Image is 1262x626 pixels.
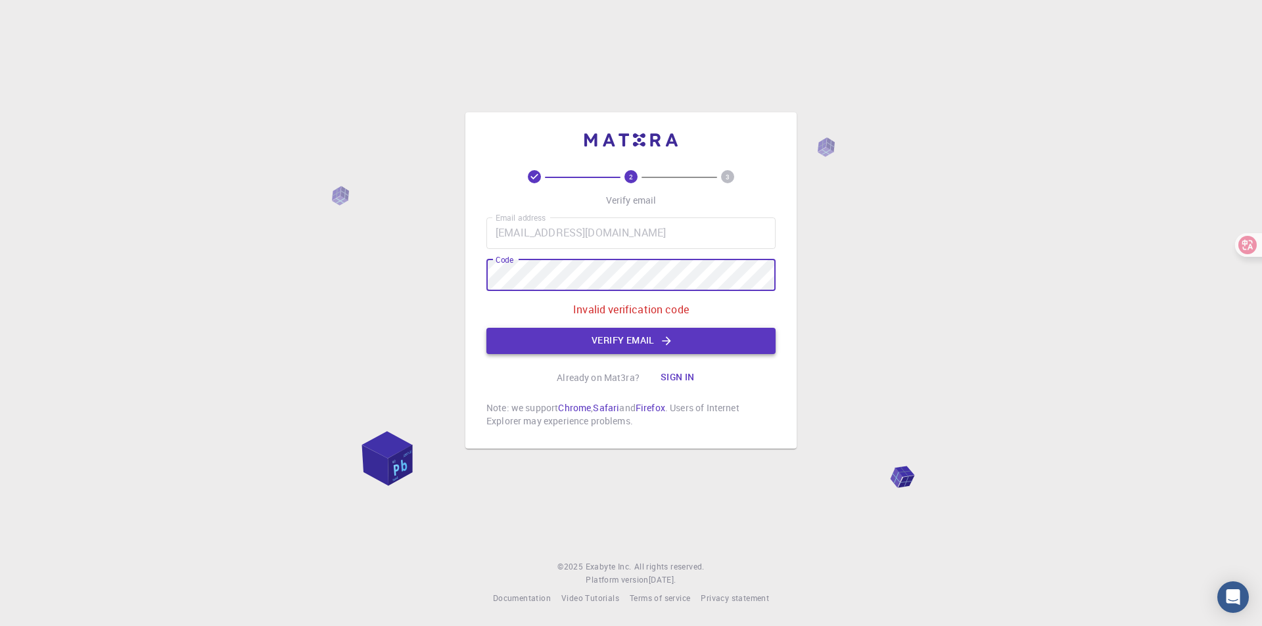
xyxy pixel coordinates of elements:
[634,560,705,573] span: All rights reserved.
[557,560,585,573] span: © 2025
[486,401,776,428] p: Note: we support , and . Users of Internet Explorer may experience problems.
[630,592,690,605] a: Terms of service
[586,560,632,573] a: Exabyte Inc.
[649,573,676,587] a: [DATE].
[557,371,640,384] p: Already on Mat3ra?
[486,328,776,354] button: Verify email
[726,172,730,181] text: 3
[1217,581,1249,613] div: Open Intercom Messenger
[573,302,689,317] p: Invalid verification code
[593,401,619,414] a: Safari
[558,401,591,414] a: Chrome
[629,172,633,181] text: 2
[649,574,676,585] span: [DATE] .
[561,592,619,603] span: Video Tutorials
[650,365,705,391] button: Sign in
[496,212,546,223] label: Email address
[606,194,657,207] p: Verify email
[493,592,551,605] a: Documentation
[586,573,648,587] span: Platform version
[701,592,769,603] span: Privacy statement
[561,592,619,605] a: Video Tutorials
[636,401,665,414] a: Firefox
[630,592,690,603] span: Terms of service
[496,254,513,265] label: Code
[701,592,769,605] a: Privacy statement
[586,561,632,571] span: Exabyte Inc.
[493,592,551,603] span: Documentation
